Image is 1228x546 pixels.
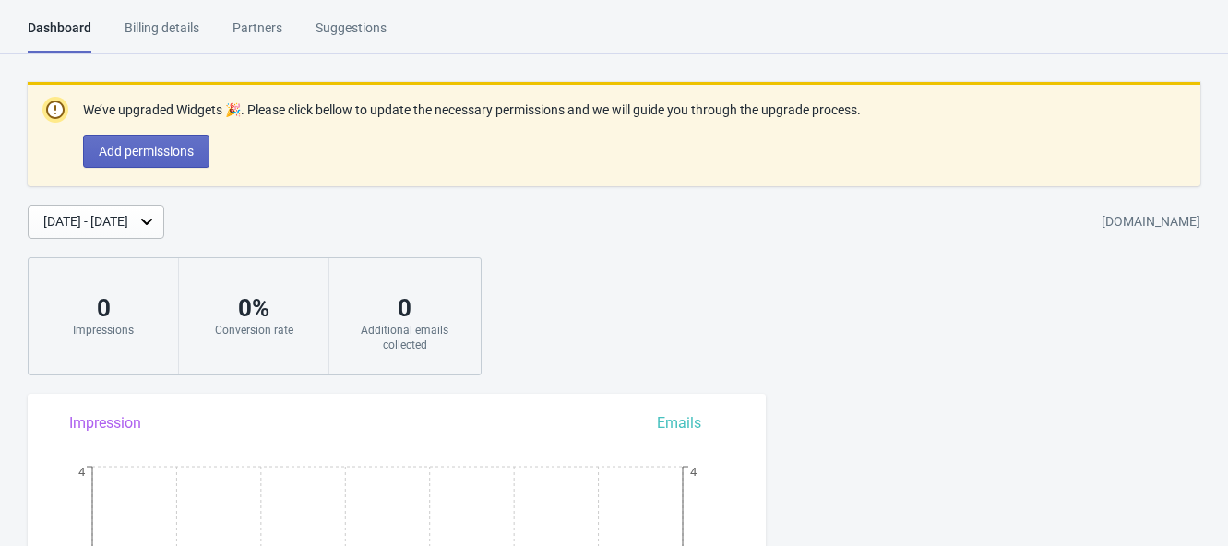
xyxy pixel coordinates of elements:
div: [DATE] - [DATE] [43,212,128,231]
span: Add permissions [99,144,194,159]
p: We’ve upgraded Widgets 🎉. Please click bellow to update the necessary permissions and we will gui... [83,101,861,120]
div: Suggestions [316,18,387,51]
div: [DOMAIN_NAME] [1102,206,1200,239]
tspan: 4 [78,465,86,479]
tspan: 4 [690,465,697,479]
div: 0 [348,293,461,323]
div: Additional emails collected [348,323,461,352]
button: Add permissions [83,135,209,168]
div: 0 [47,293,160,323]
div: 0 % [197,293,310,323]
div: Partners [232,18,282,51]
div: Billing details [125,18,199,51]
div: Dashboard [28,18,91,53]
div: Impressions [47,323,160,338]
div: Conversion rate [197,323,310,338]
